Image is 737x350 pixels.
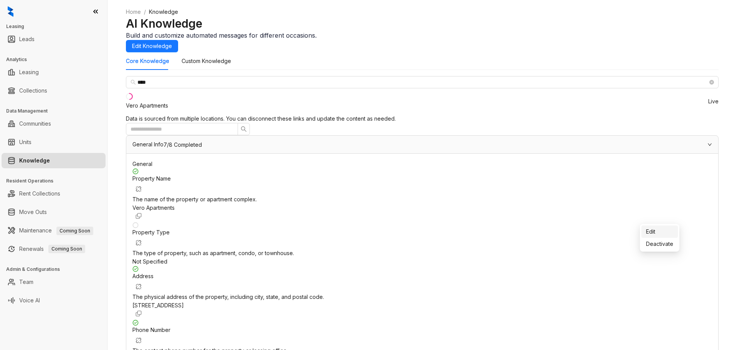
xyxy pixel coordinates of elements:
li: Rent Collections [2,186,106,201]
span: Edit [646,227,673,236]
span: Live [708,99,719,104]
a: Units [19,134,31,150]
div: The physical address of the property, including city, state, and postal code. [132,293,712,301]
span: close-circle [709,80,714,85]
div: Address [132,272,712,293]
a: Home [124,8,142,16]
li: Collections [2,83,106,98]
a: Leads [19,32,35,47]
span: General [132,161,152,167]
img: logo [8,6,13,17]
a: Voice AI [19,293,40,308]
li: Move Outs [2,204,106,220]
li: Leasing [2,65,106,80]
span: search [131,80,136,85]
li: Units [2,134,106,150]
h3: Analytics [6,56,107,63]
span: Edit Knowledge [132,42,172,50]
span: General Info [132,141,164,148]
div: Data is sourced from multiple locations. You can disconnect these links and update the content as... [126,114,719,123]
div: Property Type [132,228,712,249]
li: Knowledge [2,153,106,168]
li: Renewals [2,241,106,257]
span: Knowledge [149,8,178,15]
li: Communities [2,116,106,131]
li: Leads [2,32,106,47]
h3: Leasing [6,23,107,30]
li: Maintenance [2,223,106,238]
div: Custom Knowledge [182,57,231,65]
span: expanded [707,142,712,147]
div: [STREET_ADDRESS] [132,301,712,310]
li: Voice AI [2,293,106,308]
a: RenewalsComing Soon [19,241,85,257]
div: Phone Number [132,326,712,347]
a: Communities [19,116,51,131]
button: Edit Knowledge [126,40,178,52]
a: Collections [19,83,47,98]
span: Deactivate [646,240,673,248]
a: Knowledge [19,153,50,168]
div: The name of the property or apartment complex. [132,195,712,204]
li: / [144,8,146,16]
a: Leasing [19,65,39,80]
div: General Info7/8 Completed [126,136,718,153]
h2: AI Knowledge [126,16,719,31]
div: Property Name [132,174,712,195]
a: Rent Collections [19,186,60,201]
li: Team [2,274,106,290]
span: Coming Soon [56,227,93,235]
a: Move Outs [19,204,47,220]
div: Vero Apartments [126,101,168,110]
div: Core Knowledge [126,57,169,65]
h3: Admin & Configurations [6,266,107,273]
span: search [241,126,247,132]
span: Vero Apartments [132,204,175,211]
a: Team [19,274,33,290]
h3: Resident Operations [6,177,107,184]
div: Build and customize automated messages for different occasions. [126,31,719,40]
div: Not Specified [132,257,712,266]
h3: Data Management [6,108,107,114]
span: 7/8 Completed [164,142,202,148]
span: Coming Soon [48,245,85,253]
div: The type of property, such as apartment, condo, or townhouse. [132,249,712,257]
